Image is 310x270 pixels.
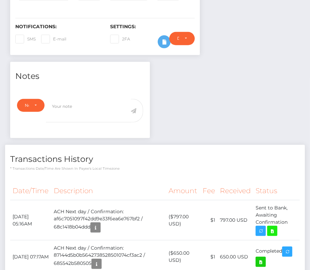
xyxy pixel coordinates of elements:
[10,200,51,240] td: [DATE] 05:16AM
[110,24,195,30] h6: Settings:
[17,99,45,112] button: Note Type
[25,103,29,108] div: Note Type
[253,182,300,200] th: Status
[218,182,253,200] th: Received
[15,24,100,30] h6: Notifications:
[218,200,253,240] td: 797.00 USD
[51,182,166,200] th: Description
[166,200,200,240] td: ($797.00 USD)
[166,182,200,200] th: Amount
[10,182,51,200] th: Date/Time
[51,200,166,240] td: ACH Next day / Confirmation: af6c7051097f42dd9e33f6ea6e767bf2 / 68c1418b04ddd
[41,35,66,44] label: E-mail
[200,182,218,200] th: Fee
[15,35,36,44] label: SMS
[253,200,300,240] td: Sent to Bank, Awaiting Confirmation
[169,32,195,45] button: Do not require
[10,166,300,171] p: * Transactions date/time are shown in payee's local timezone
[110,35,130,44] label: 2FA
[177,36,179,41] div: Do not require
[10,153,300,165] h4: Transactions History
[200,200,218,240] td: $1
[15,70,145,82] h4: Notes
